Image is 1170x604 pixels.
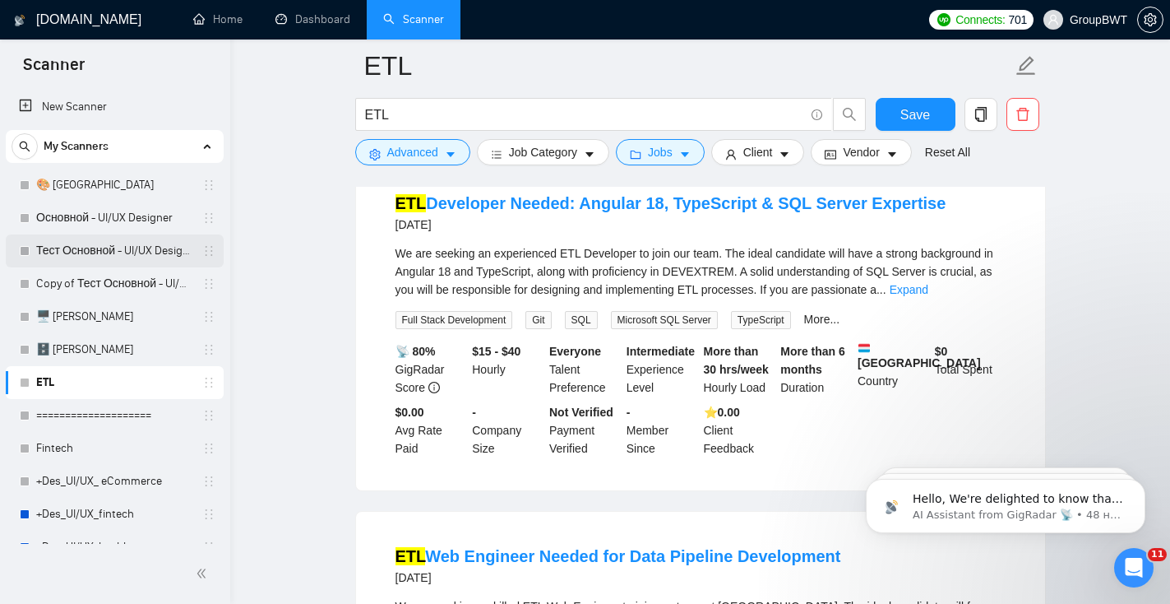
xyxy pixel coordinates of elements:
span: SQL [565,311,598,329]
span: holder [202,409,215,422]
span: holder [202,244,215,258]
a: 🗄️ [PERSON_NAME] [36,333,192,366]
input: Search Freelance Jobs... [365,105,804,125]
span: caret-down [679,148,691,160]
iframe: Intercom notifications сообщение [841,444,1170,560]
span: TypeScript [731,311,791,329]
b: Intermediate [627,345,695,358]
button: Save [876,98,955,131]
a: Тест Основной - UI/UX Designer [36,235,192,267]
div: Duration [777,342,854,397]
span: Job Category [509,143,577,161]
span: search [834,107,865,122]
button: settingAdvancedcaret-down [355,139,470,165]
span: holder [202,310,215,323]
span: user [725,148,737,160]
span: Microsoft SQL Server [611,311,718,329]
span: caret-down [886,148,898,160]
b: $ 0 [935,345,948,358]
a: Copy of Тест Основной - UI/UX Designer [36,267,192,300]
button: delete [1006,98,1039,131]
span: bars [491,148,502,160]
div: Hourly [469,342,546,397]
span: 701 [1009,11,1027,29]
span: holder [202,179,215,192]
span: setting [369,148,381,160]
a: +Des_UI/UX_ eCommerce [36,465,192,498]
a: 🖥️ [PERSON_NAME] [36,300,192,333]
span: Full Stack Development [395,311,513,329]
input: Scanner name... [364,45,1012,86]
span: Advanced [387,143,438,161]
div: Company Size [469,403,546,458]
span: holder [202,376,215,389]
div: Talent Preference [546,342,623,397]
div: We are seeking an experienced ETL Developer to join our team. The ideal candidate will have a str... [395,244,1006,299]
div: GigRadar Score [392,342,469,397]
div: Country [854,342,932,397]
span: setting [1138,13,1163,26]
a: Fintech [36,432,192,465]
b: 📡 80% [395,345,436,358]
button: copy [964,98,997,131]
div: [DATE] [395,215,946,235]
span: Save [900,105,930,125]
span: holder [202,541,215,554]
button: idcardVendorcaret-down [811,139,911,165]
a: ETL [36,366,192,399]
span: We are seeking an experienced ETL Developer to join our team. The ideal candidate will have a str... [395,247,993,296]
a: Expand [890,283,928,296]
a: ETLWeb Engineer Needed for Data Pipeline Development [395,547,841,565]
button: folderJobscaret-down [616,139,705,165]
span: Git [525,311,551,329]
iframe: Intercom live chat [1114,548,1154,588]
div: Client Feedback [701,403,778,458]
a: More... [804,313,840,326]
b: More than 6 months [780,345,845,376]
a: searchScanner [383,12,444,26]
div: Member Since [623,403,701,458]
a: setting [1137,13,1163,26]
b: - [627,406,631,419]
a: New Scanner [19,91,210,123]
b: Not Verified [549,406,613,419]
a: Reset All [925,143,970,161]
b: $0.00 [395,406,424,419]
span: user [1047,14,1059,26]
img: upwork-logo.png [937,13,950,26]
span: ... [876,283,886,296]
span: caret-down [779,148,790,160]
a: Основной - UI/UX Designer [36,202,192,235]
span: holder [202,508,215,521]
span: holder [202,277,215,290]
span: holder [202,343,215,356]
a: +Des_UI/UX_health [36,531,192,564]
b: More than 30 hrs/week [704,345,769,376]
img: 🇱🇺 [858,342,870,354]
span: copy [965,107,997,122]
img: logo [14,7,25,34]
b: - [472,406,476,419]
div: Total Spent [932,342,1009,397]
span: 11 [1148,548,1167,561]
b: Everyone [549,345,601,358]
span: search [12,141,37,152]
span: caret-down [584,148,595,160]
span: idcard [825,148,836,160]
span: Client [743,143,773,161]
mark: ETL [395,194,427,212]
span: holder [202,211,215,225]
a: dashboardDashboard [275,12,350,26]
span: My Scanners [44,130,109,163]
button: search [12,133,38,160]
span: double-left [196,565,212,582]
span: edit [1015,55,1037,77]
button: barsJob Categorycaret-down [477,139,609,165]
a: +Des_UI/UX_fintech [36,498,192,531]
a: 🎨 [GEOGRAPHIC_DATA] [36,169,192,202]
div: Payment Verified [546,403,623,458]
